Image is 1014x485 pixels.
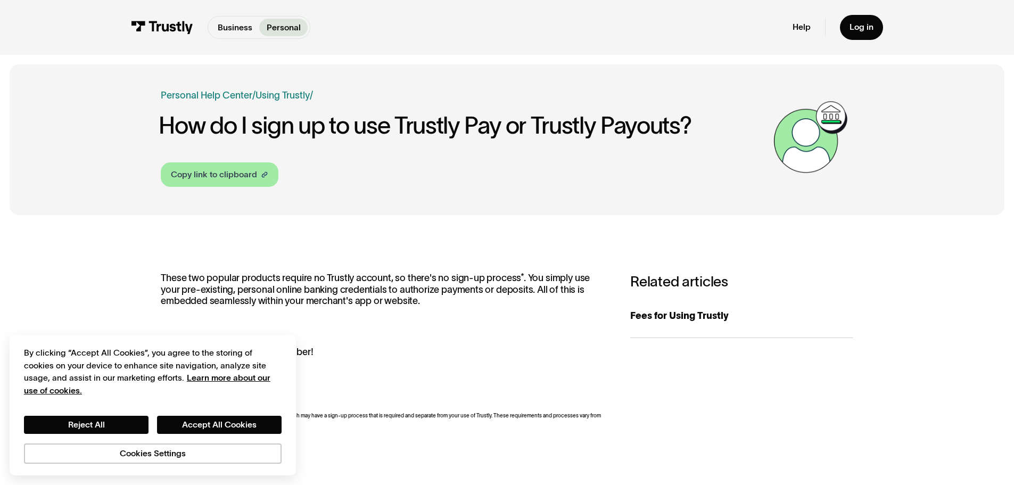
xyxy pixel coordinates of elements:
[630,309,853,323] div: Fees for Using Trustly
[310,88,313,103] div: /
[131,21,193,34] img: Trustly Logo
[24,416,149,434] button: Reject All
[252,88,255,103] div: /
[161,88,252,103] a: Personal Help Center
[218,21,252,34] p: Business
[161,162,278,187] a: Copy link to clipboard
[793,22,811,32] a: Help
[171,168,257,181] div: Copy link to clipboard
[210,19,259,36] a: Business
[24,443,282,464] button: Cookies Settings
[159,112,768,138] h1: How do I sign up to use Trustly Pay or Trustly Payouts?
[259,19,308,36] a: Personal
[850,22,873,32] div: Log in
[157,416,282,434] button: Accept All Cookies
[161,345,606,359] li: No new passwords to remember!
[161,364,606,379] li: No additional fees!
[630,294,853,338] a: Fees for Using Trustly
[840,15,883,40] a: Log in
[255,90,310,101] a: Using Trustly
[161,413,601,434] span: *Merchant apps and wallets may require an account which may have a sign-up process that is requir...
[161,273,606,307] p: These two popular products require no Trustly account, so there's no sign-up process*. You simply...
[24,347,282,397] div: By clicking “Accept All Cookies”, you agree to the storing of cookies on your device to enhance s...
[630,273,853,290] h3: Related articles
[10,335,296,475] div: Cookie banner
[24,347,282,463] div: Privacy
[267,21,301,34] p: Personal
